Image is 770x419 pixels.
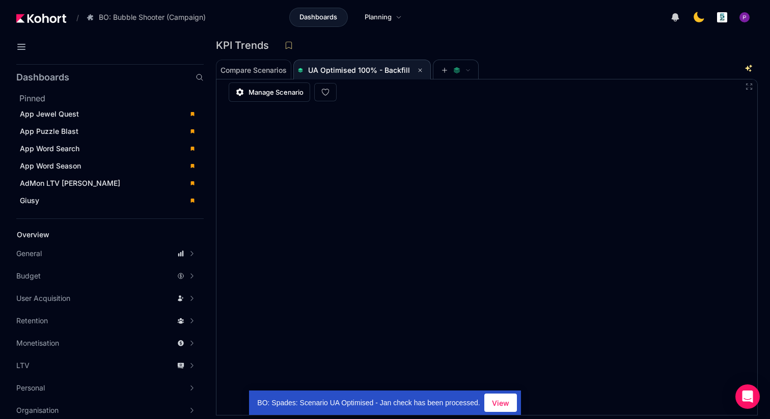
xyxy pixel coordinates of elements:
[20,127,78,135] span: App Puzzle Blast
[221,67,287,74] span: Compare Scenarios
[365,12,392,22] span: Planning
[81,9,216,26] button: BO: Bubble Shooter (Campaign)
[354,8,413,27] a: Planning
[745,82,753,91] button: Fullscreen
[16,73,69,82] h2: Dashboards
[20,144,79,153] span: App Word Search
[16,193,201,208] a: Giusy
[16,14,66,23] img: Kohort logo
[16,360,30,371] span: LTV
[229,82,310,102] a: Manage Scenario
[16,338,59,348] span: Monetisation
[249,390,484,415] div: BO: Spades: Scenario UA Optimised - Jan check has been processed.
[735,384,760,409] div: Open Intercom Messenger
[19,92,204,104] h2: Pinned
[16,124,201,139] a: App Puzzle Blast
[16,316,48,326] span: Retention
[249,87,304,97] span: Manage Scenario
[99,12,206,22] span: BO: Bubble Shooter (Campaign)
[16,271,41,281] span: Budget
[299,12,337,22] span: Dashboards
[13,227,186,242] a: Overview
[717,12,727,22] img: logo_logo_images_1_20240607072359498299_20240828135028712857.jpeg
[16,106,201,122] a: App Jewel Quest
[16,141,201,156] a: App Word Search
[16,176,201,191] a: AdMon LTV [PERSON_NAME]
[20,196,39,205] span: Giusy
[20,109,79,118] span: App Jewel Quest
[484,394,517,412] button: View
[289,8,348,27] a: Dashboards
[16,158,201,174] a: App Word Season
[16,293,70,303] span: User Acquisition
[492,398,509,408] span: View
[20,161,81,170] span: App Word Season
[16,383,45,393] span: Personal
[216,40,275,50] h3: KPI Trends
[68,12,79,23] span: /
[20,179,120,187] span: AdMon LTV [PERSON_NAME]
[308,66,410,74] span: UA Optimised 100% - Backfill
[16,405,59,415] span: Organisation
[16,248,42,259] span: General
[17,230,49,239] span: Overview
